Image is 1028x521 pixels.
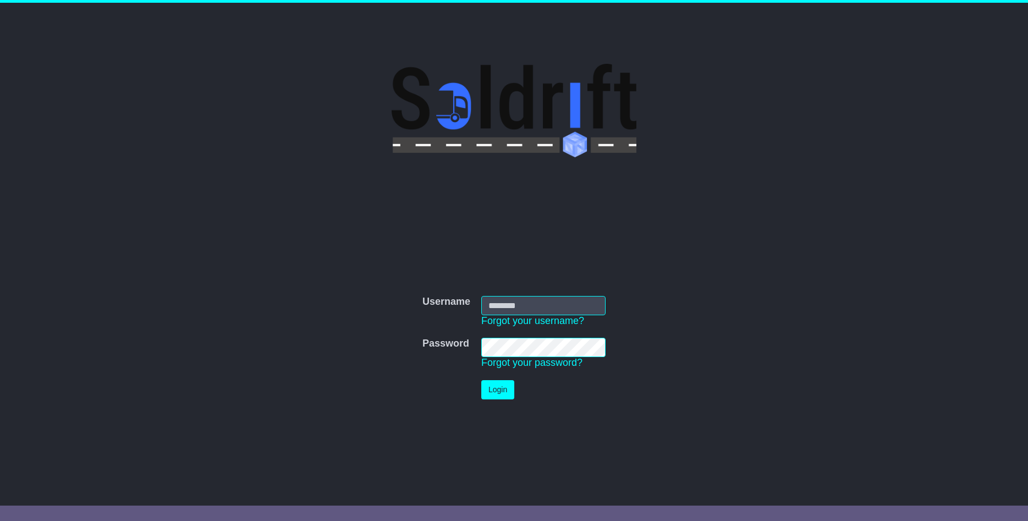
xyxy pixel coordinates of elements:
a: Forgot your password? [481,357,582,368]
label: Username [422,296,470,308]
label: Password [422,338,469,350]
img: Soldrift Pty Ltd [392,64,636,157]
a: Forgot your username? [481,315,584,326]
button: Login [481,380,514,399]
